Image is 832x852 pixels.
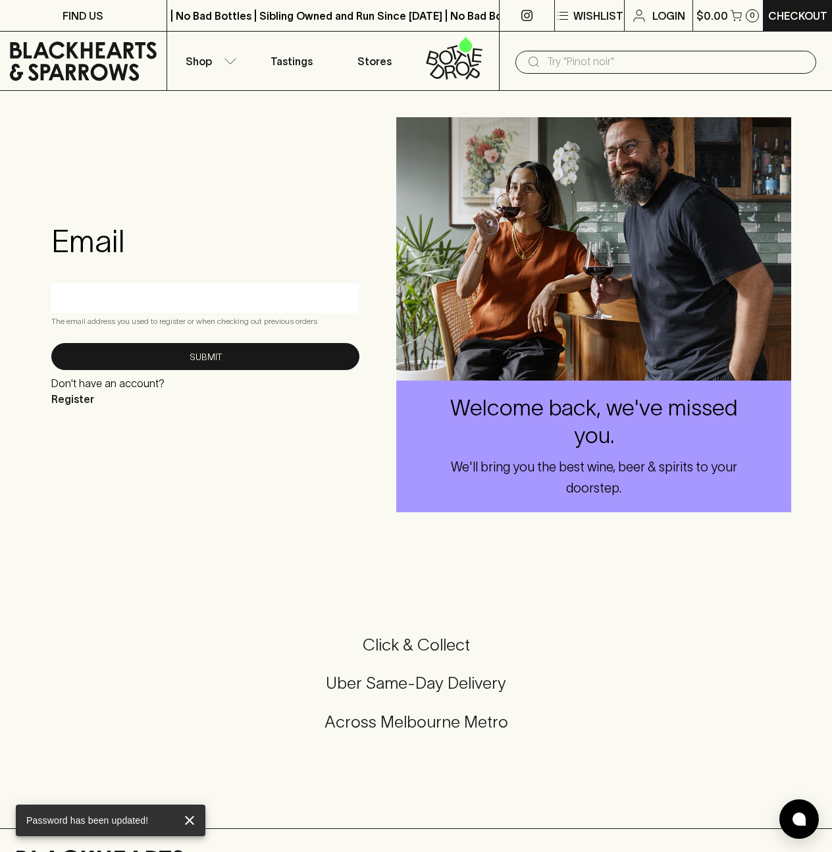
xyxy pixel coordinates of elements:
button: Submit [51,343,359,370]
h3: Email [51,223,359,259]
p: Tastings [271,53,313,69]
a: Stores [333,32,416,90]
img: pjver.png [396,117,791,381]
div: Password has been updated! [26,809,148,832]
img: bubble-icon [793,812,806,826]
h5: Across Melbourne Metro [16,711,816,733]
button: Shop [167,32,250,90]
h5: Uber Same-Day Delivery [16,672,816,694]
a: Tastings [250,32,333,90]
p: $0.00 [696,8,728,24]
h4: Welcome back, we've missed you. [444,394,744,450]
p: Stores [357,53,392,69]
p: FIND US [63,8,103,24]
p: Register [51,391,165,407]
p: 0 [750,12,755,19]
p: Checkout [768,8,827,24]
button: close [179,810,200,831]
input: Try "Pinot noir" [547,51,806,72]
p: Login [652,8,685,24]
p: Don't have an account? [51,375,165,391]
h6: We'll bring you the best wine, beer & spirits to your doorstep. [444,456,744,498]
p: The email address you used to register or when checking out previous orders [51,315,359,328]
div: Call to action block [16,581,816,802]
p: Wishlist [573,8,623,24]
p: Shop [186,53,212,69]
h5: Click & Collect [16,634,816,656]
